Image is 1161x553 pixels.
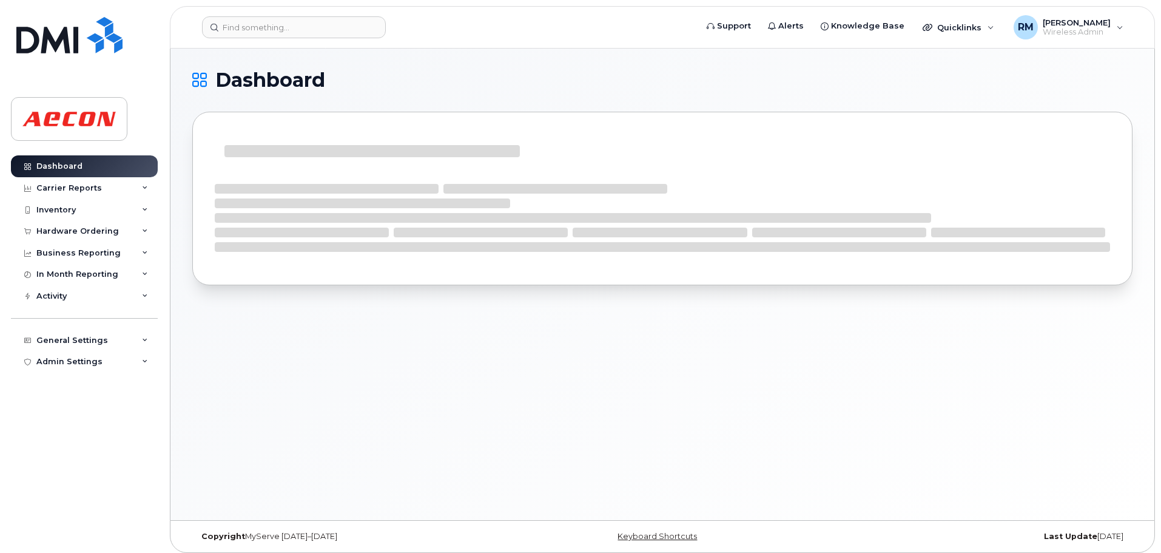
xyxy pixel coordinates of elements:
div: MyServe [DATE]–[DATE] [192,532,506,541]
strong: Copyright [201,532,245,541]
strong: Last Update [1044,532,1097,541]
a: Keyboard Shortcuts [618,532,697,541]
span: Dashboard [215,71,325,89]
div: [DATE] [819,532,1132,541]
